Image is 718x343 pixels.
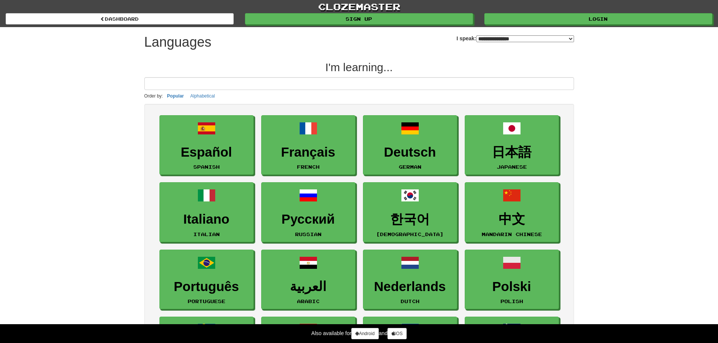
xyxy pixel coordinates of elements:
h3: Deutsch [367,145,453,160]
small: [DEMOGRAPHIC_DATA] [376,232,444,237]
small: Spanish [193,164,220,169]
h3: Polski [469,279,555,294]
small: Order by: [144,93,163,99]
h1: Languages [144,35,211,50]
h3: Español [164,145,250,160]
h3: 日本語 [469,145,555,160]
a: РусскийRussian [261,182,355,242]
a: 日本語Japanese [465,115,559,175]
button: Alphabetical [188,92,217,100]
a: PortuguêsPortuguese [159,250,254,309]
label: I speak: [456,35,574,42]
a: ItalianoItalian [159,182,254,242]
h3: 中文 [469,212,555,227]
h3: Русский [265,212,351,227]
a: DeutschGerman [363,115,457,175]
h3: 한국어 [367,212,453,227]
h3: Français [265,145,351,160]
a: NederlandsDutch [363,250,457,309]
small: Arabic [297,299,320,304]
small: Polish [501,299,523,304]
a: 中文Mandarin Chinese [465,182,559,242]
small: Italian [193,232,220,237]
a: Android [351,328,378,339]
small: Mandarin Chinese [482,232,542,237]
button: Popular [165,92,186,100]
h3: Português [164,279,250,294]
a: FrançaisFrench [261,115,355,175]
small: German [399,164,421,169]
a: PolskiPolish [465,250,559,309]
h3: Nederlands [367,279,453,294]
small: Dutch [401,299,419,304]
small: French [297,164,320,169]
a: EspañolSpanish [159,115,254,175]
h2: I'm learning... [144,61,574,73]
h3: العربية [265,279,351,294]
a: dashboard [6,13,234,24]
a: iOS [387,328,407,339]
small: Japanese [497,164,527,169]
a: 한국어[DEMOGRAPHIC_DATA] [363,182,457,242]
small: Russian [295,232,321,237]
h3: Italiano [164,212,250,227]
a: العربيةArabic [261,250,355,309]
small: Portuguese [188,299,225,304]
a: Sign up [245,13,473,24]
select: I speak: [476,35,574,42]
a: Login [484,13,712,24]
